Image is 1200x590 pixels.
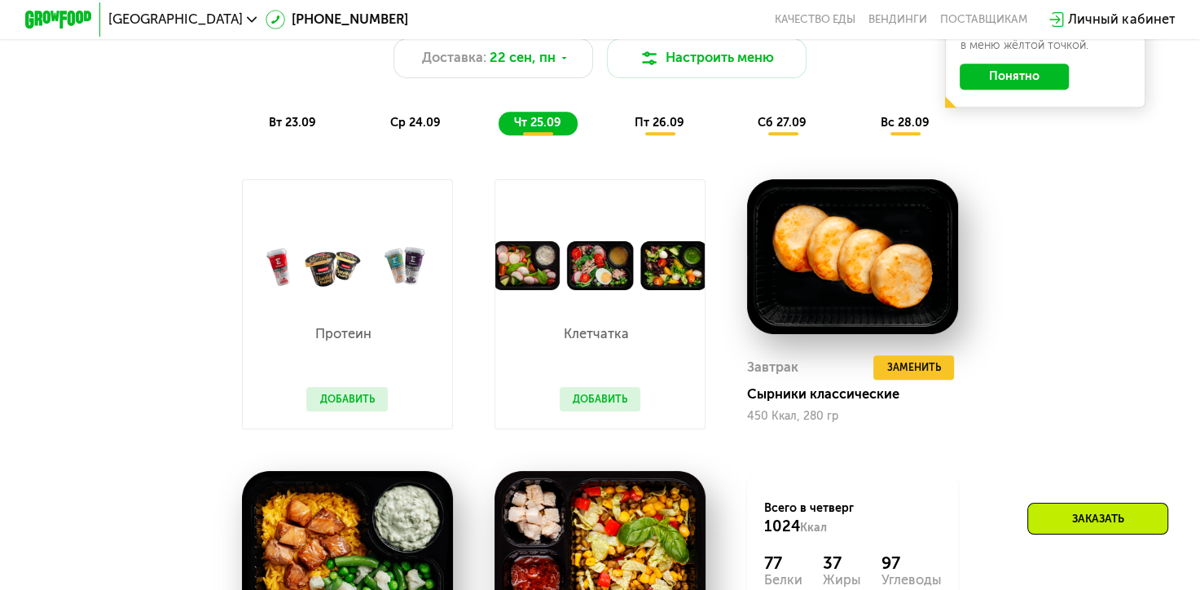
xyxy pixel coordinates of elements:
div: Личный кабинет [1068,10,1175,30]
div: Заменённые блюда пометили в меню жёлтой точкой. [960,29,1130,52]
span: вс 28.09 [880,116,929,130]
div: Заказать [1027,503,1168,535]
span: Ккал [800,521,827,535]
button: Добавить [306,387,388,412]
p: Клетчатка [560,328,633,341]
div: 77 [764,553,802,574]
a: Вендинги [868,13,927,26]
button: Добавить [560,387,641,412]
div: Сырники классические [747,386,972,403]
a: [PHONE_NUMBER] [266,10,409,30]
div: Белки [764,574,802,587]
span: Доставка: [422,48,486,68]
p: Протеин [306,328,380,341]
button: Заменить [873,355,954,381]
span: 22 сен, пн [490,48,556,68]
div: 37 [823,553,861,574]
span: вт 23.09 [269,116,316,130]
a: Качество еды [775,13,855,26]
div: Завтрак [747,355,798,381]
button: Понятно [960,64,1069,90]
span: [GEOGRAPHIC_DATA] [108,13,243,26]
div: 450 Ккал, 280 гр [747,410,958,423]
span: Заменить [887,359,941,376]
span: пт 26.09 [635,116,684,130]
div: 97 [881,553,942,574]
button: Настроить меню [607,38,807,78]
span: 1024 [764,517,800,535]
div: Углеводы [881,574,942,587]
div: Жиры [823,574,861,587]
span: сб 27.09 [758,116,807,130]
span: чт 25.09 [514,116,561,130]
div: поставщикам [940,13,1027,26]
div: Всего в четверг [764,500,942,537]
span: ср 24.09 [390,116,441,130]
